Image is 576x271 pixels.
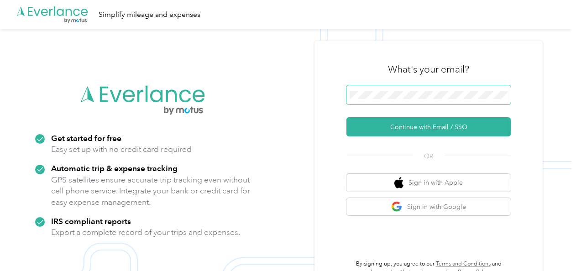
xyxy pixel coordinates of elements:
[413,151,445,161] span: OR
[51,174,251,208] p: GPS satellites ensure accurate trip tracking even without cell phone service. Integrate your bank...
[99,9,200,21] div: Simplify mileage and expenses
[346,198,511,216] button: google logoSign in with Google
[51,163,178,173] strong: Automatic trip & expense tracking
[436,261,491,267] a: Terms and Conditions
[51,227,240,238] p: Export a complete record of your trips and expenses.
[394,177,403,188] img: apple logo
[51,216,131,226] strong: IRS compliant reports
[388,63,469,76] h3: What's your email?
[391,201,403,213] img: google logo
[346,174,511,192] button: apple logoSign in with Apple
[51,144,192,155] p: Easy set up with no credit card required
[346,117,511,136] button: Continue with Email / SSO
[51,133,121,143] strong: Get started for free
